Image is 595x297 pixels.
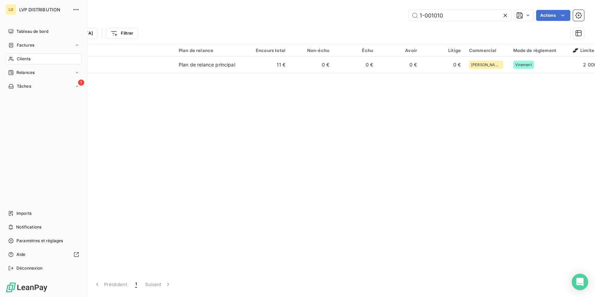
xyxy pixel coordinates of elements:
[469,48,505,53] div: Commercial
[16,251,26,258] span: Aide
[5,282,48,293] img: Logo LeanPay
[572,274,588,290] div: Open Intercom Messenger
[421,57,465,73] td: 0 €
[16,210,31,216] span: Imports
[106,28,138,39] button: Filtrer
[5,249,82,260] a: Aide
[246,57,290,73] td: 11 €
[16,28,48,35] span: Tableau de bord
[16,224,41,230] span: Notifications
[333,57,377,73] td: 0 €
[16,265,43,271] span: Déconnexion
[290,57,333,73] td: 0 €
[425,48,461,53] div: Litige
[5,4,16,15] div: LD
[250,48,286,53] div: Encours total
[409,10,511,21] input: Rechercher
[513,48,565,53] div: Mode de règlement
[135,281,137,288] span: 1
[294,48,329,53] div: Non-échu
[17,42,34,48] span: Factures
[17,56,30,62] span: Clients
[381,48,417,53] div: Avoir
[471,63,501,67] span: [PERSON_NAME]
[131,277,141,292] button: 1
[377,57,421,73] td: 0 €
[16,70,35,76] span: Relances
[19,7,68,12] span: LVP DISTRIBUTION
[17,83,31,89] span: Tâches
[338,48,373,53] div: Échu
[179,48,242,53] div: Plan de relance
[47,65,170,72] span: 1-001010
[78,79,84,86] span: 1
[16,238,63,244] span: Paramètres et réglages
[515,63,532,67] span: Virement
[179,61,235,68] div: Plan de relance principal
[141,277,176,292] button: Suivant
[90,277,131,292] button: Précédent
[536,10,570,21] button: Actions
